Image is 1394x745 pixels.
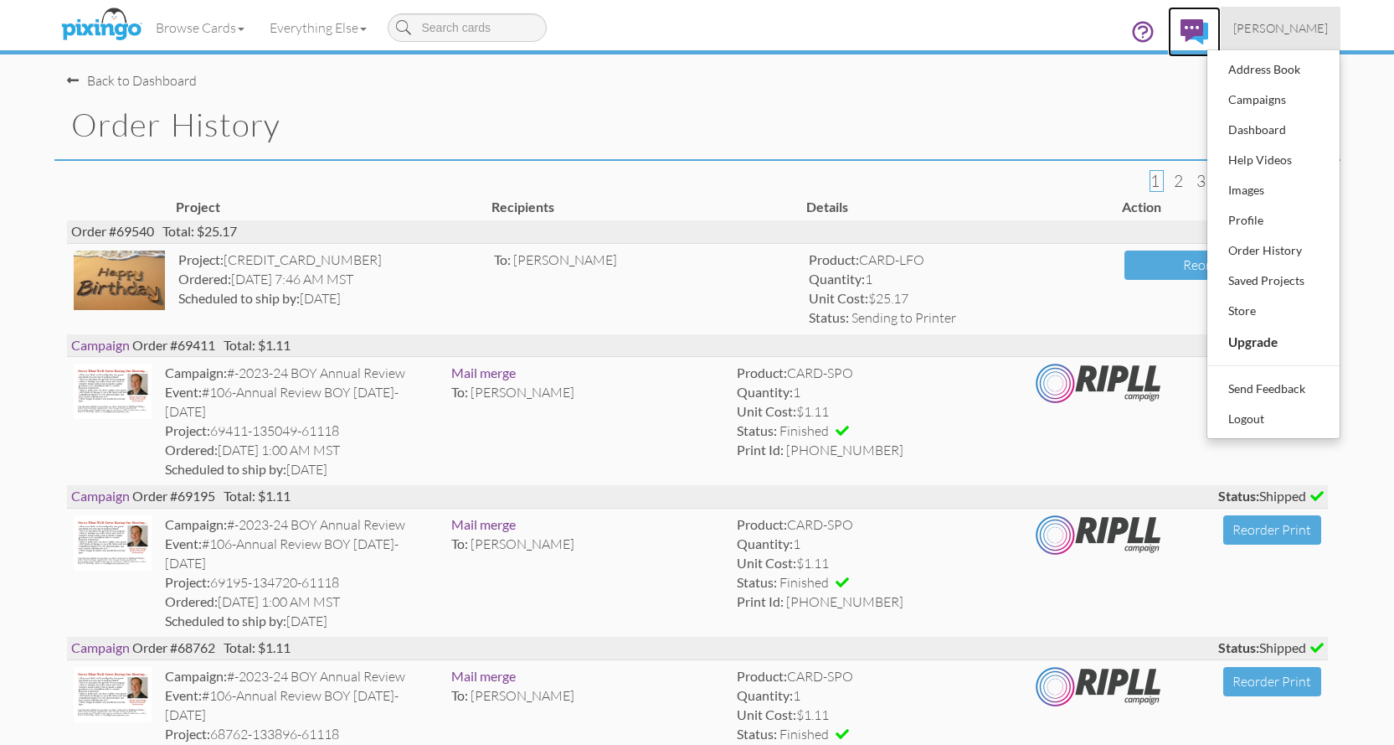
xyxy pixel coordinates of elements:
strong: Quantity: [737,384,793,400]
th: Details [802,194,1118,221]
strong: Status: [1218,488,1259,504]
div: Back to Dashboard [67,71,197,91]
strong: Project: [178,251,224,267]
span: Shipped [1218,487,1324,506]
a: Saved Projects [1207,266,1340,296]
div: 69411-135049-61118 [165,422,438,441]
div: Upgrade [1224,329,1323,355]
strong: Scheduled to ship by: [165,613,286,629]
strong: Unit Cost: [737,706,796,722]
strong: Status: [1218,639,1259,655]
strong: Product: [809,251,859,267]
a: Images [1207,175,1340,205]
span: Finished [779,422,829,439]
strong: Print Id: [737,593,784,609]
div: [DATE] 1:00 AM MST [165,441,438,460]
div: Logout [1224,406,1323,432]
img: 134720-1-1755158429709-54e8e407f78dfe59-qa.jpg [74,515,152,571]
div: 1 [809,270,1111,289]
strong: Product: [737,516,787,532]
div: Store [1224,298,1323,323]
strong: Status: [737,574,777,590]
button: Reorder Print [1223,667,1320,696]
th: Project [172,194,487,221]
div: #-2023-24 BOY Annual Review [165,364,438,383]
span: To: [451,687,468,703]
h1: Order History [71,107,1340,142]
strong: Scheduled to ship by: [165,461,286,477]
strong: Print Id: [737,442,784,458]
a: Browse Cards [143,7,257,49]
button: Reorder Print [1124,251,1321,280]
div: Help Videos [1224,147,1323,173]
a: Profile [1207,205,1340,235]
div: CARD-LFO [809,251,1111,270]
div: Order #68762 [67,637,1328,660]
div: 1 [737,535,1011,554]
div: Mail merge [451,667,723,686]
img: Ripll_Logo_campaign.png [1036,515,1161,556]
strong: Product: [737,668,787,684]
strong: Unit Cost: [809,290,868,306]
strong: Quantity: [809,271,865,287]
div: Saved Projects [1224,268,1323,293]
span: Campaign [71,488,130,504]
strong: Ordered: [178,271,231,287]
strong: Project: [165,574,210,590]
div: Images [1224,178,1323,203]
span: To: [451,535,468,551]
div: #106-Annual Review BOY [DATE]-[DATE] [165,383,438,422]
img: Ripll_Logo_campaign.png [1036,667,1161,707]
div: Mail merge [451,515,723,535]
input: Search cards [388,13,547,42]
div: CARD-SPO [737,515,1011,535]
div: $1.11 [737,554,1011,573]
div: Order History [1224,238,1323,263]
div: 1 [737,686,1011,706]
a: Store [1207,296,1340,326]
strong: Campaign: [165,516,227,532]
div: [DATE] [178,289,481,308]
div: 69195-134720-61118 [165,573,438,592]
div: CARD-SPO [737,364,1011,383]
span: Total: $1.11 [224,639,291,655]
strong: Project: [165,726,210,742]
span: 3 [1196,171,1206,191]
span: [PERSON_NAME] [471,384,574,401]
strong: Status: [809,309,849,325]
strong: Event: [165,687,202,703]
a: Help Videos [1207,145,1340,175]
span: Finished [779,574,829,591]
div: Dashboard [1224,117,1323,142]
strong: Quantity: [737,687,793,703]
strong: Status: [737,422,777,438]
strong: Unit Cost: [737,555,796,571]
div: #106-Annual Review BOY [DATE]-[DATE] [165,686,438,725]
a: Campaigns [1207,85,1340,115]
a: [PERSON_NAME] [1221,7,1340,49]
span: Shipped [1218,639,1324,658]
div: $1.11 [737,402,1011,422]
strong: Unit Cost: [737,403,796,419]
img: Ripll_Logo_campaign.png [1036,364,1161,404]
div: $1.11 [737,706,1011,725]
img: 135263-1-1756824037256-96a0f2dd69b1b5c8-qa.jpg [74,251,166,309]
span: Campaign [71,639,130,655]
a: Order History [1207,235,1340,266]
button: Reorder Print [1223,515,1320,545]
strong: Status: [737,726,777,742]
div: $25.17 [809,289,1111,308]
a: Send Feedback [1207,374,1340,404]
span: [PERSON_NAME] [471,535,574,552]
th: Action [1118,194,1328,221]
strong: Event: [165,535,202,551]
img: 135049-1-1756195214376-7cbf632abf48cc51-qa.jpg [74,364,152,419]
a: Logout [1207,404,1340,434]
span: [PHONE_NUMBER] [786,593,903,610]
div: Order #69540 [67,220,1328,243]
div: [DATE] [165,612,438,631]
div: 68762-133896-61118 [165,725,438,744]
span: Total: $1.11 [224,337,291,353]
strong: Ordered: [165,442,218,458]
span: To: [494,251,511,267]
